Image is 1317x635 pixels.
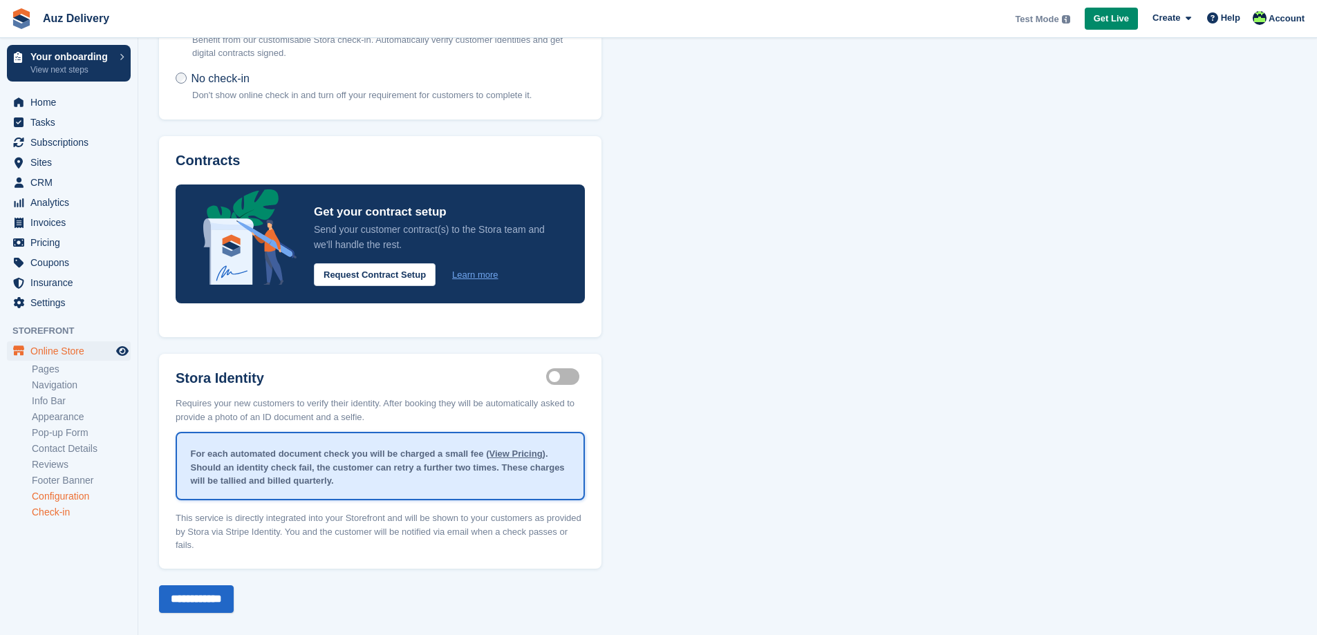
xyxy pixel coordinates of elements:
span: Analytics [30,193,113,212]
span: Test Mode [1015,12,1058,26]
span: Get Live [1094,12,1129,26]
a: Contact Details [32,442,131,455]
p: Your onboarding [30,52,113,61]
span: No check-in [191,73,249,84]
a: Auz Delivery [37,7,115,30]
label: Identity proof enabled [546,376,585,378]
a: menu [7,133,131,152]
a: menu [7,273,131,292]
p: Benefit from our customisable Stora check-in. Automatically verify customer identities and get di... [192,33,585,60]
a: Info Bar [32,395,131,408]
a: View Pricing [489,448,543,459]
span: Coupons [30,253,113,272]
a: Your onboarding View next steps [7,45,131,82]
a: menu [7,233,131,252]
span: Settings [30,293,113,312]
span: Online Store [30,341,113,361]
a: Pages [32,363,131,376]
span: Help [1221,11,1240,25]
span: Tasks [30,113,113,132]
a: menu [7,213,131,232]
div: For each automated document check you will be charged a small fee ( ). Should an identity check f... [177,436,583,499]
p: This service is directly integrated into your Storefront and will be shown to your customers as p... [176,503,585,552]
span: Account [1269,12,1305,26]
span: Invoices [30,213,113,232]
a: Reviews [32,458,131,471]
a: Check-in [32,506,131,519]
a: Pop-up Form [32,426,131,439]
img: stora-icon-8386f47178a22dfd0bd8f6a31ec36ba5ce8667c1dd55bd0f319d3a0aa187defe.svg [11,8,32,29]
p: Requires your new customers to verify their identity. After booking they will be automatically as... [176,388,585,424]
span: Insurance [30,273,113,292]
a: Preview store [114,343,131,359]
p: Get your contract setup [314,202,557,222]
p: Don't show online check in and turn off your requirement for customers to complete it. [192,88,532,102]
span: Storefront [12,324,138,338]
a: menu [7,173,131,192]
a: Configuration [32,490,131,503]
a: menu [7,341,131,361]
span: Subscriptions [30,133,113,152]
p: View next steps [30,64,113,76]
span: Create [1152,11,1180,25]
a: Navigation [32,379,131,392]
h3: Contracts [176,153,585,169]
span: Home [30,93,113,112]
a: menu [7,193,131,212]
a: menu [7,293,131,312]
span: CRM [30,173,113,192]
a: Footer Banner [32,474,131,487]
img: integrated-contracts-announcement-icon-4bcc16208f3049d2eff6d38435ce2bd7c70663ee5dfbe56b0d99acac82... [203,189,297,285]
p: Send your customer contract(s) to the Stora team and we'll handle the rest. [314,222,557,252]
a: menu [7,253,131,272]
input: No check-in Don't show online check in and turn off your requirement for customers to complete it. [176,73,187,84]
a: menu [7,93,131,112]
a: menu [7,113,131,132]
img: icon-info-grey-7440780725fd019a000dd9b08b2336e03edf1995a4989e88bcd33f0948082b44.svg [1062,15,1070,23]
a: Learn more [452,268,498,282]
img: Beji Obong [1253,11,1267,25]
a: Get Live [1085,8,1138,30]
span: Pricing [30,233,113,252]
button: Request Contract Setup [314,263,436,286]
label: Stora Identity [176,370,546,386]
span: Sites [30,153,113,172]
a: menu [7,153,131,172]
a: Appearance [32,410,131,424]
